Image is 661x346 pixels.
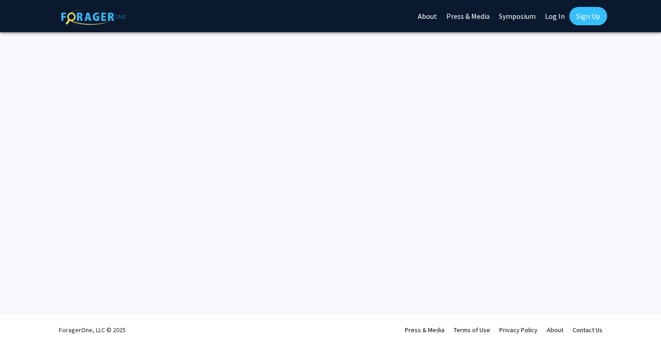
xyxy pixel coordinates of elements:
div: ForagerOne, LLC © 2025 [59,314,126,346]
img: ForagerOne Logo [61,9,126,25]
a: Press & Media [405,326,445,334]
a: About [547,326,563,334]
a: Privacy Policy [499,326,538,334]
a: Sign Up [569,7,607,25]
a: Contact Us [573,326,603,334]
a: Terms of Use [454,326,490,334]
